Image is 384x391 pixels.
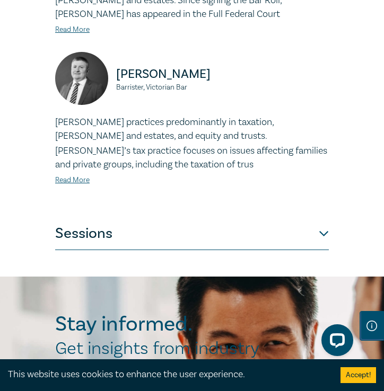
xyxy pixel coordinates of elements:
a: Read More [55,25,90,34]
p: [PERSON_NAME] practices predominantly in taxation, [PERSON_NAME] and estates, and equity and trusts. [55,115,329,143]
h2: Stay informed. [55,313,306,335]
img: https://s3.ap-southeast-2.amazonaws.com/leo-cussen-store-production-content/Contacts/Adam%20Craig... [55,52,108,105]
button: Accept cookies [341,367,376,383]
small: Barrister, Victorian Bar [116,84,329,91]
img: Information Icon [366,321,377,331]
a: Read More [55,175,90,185]
iframe: LiveChat chat widget [313,320,357,365]
p: [PERSON_NAME]’s tax practice focuses on issues affecting families and private groups, including t... [55,144,329,172]
div: This website uses cookies to enhance the user experience. [8,368,325,381]
p: [PERSON_NAME] [116,66,329,83]
button: Sessions [55,218,329,250]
